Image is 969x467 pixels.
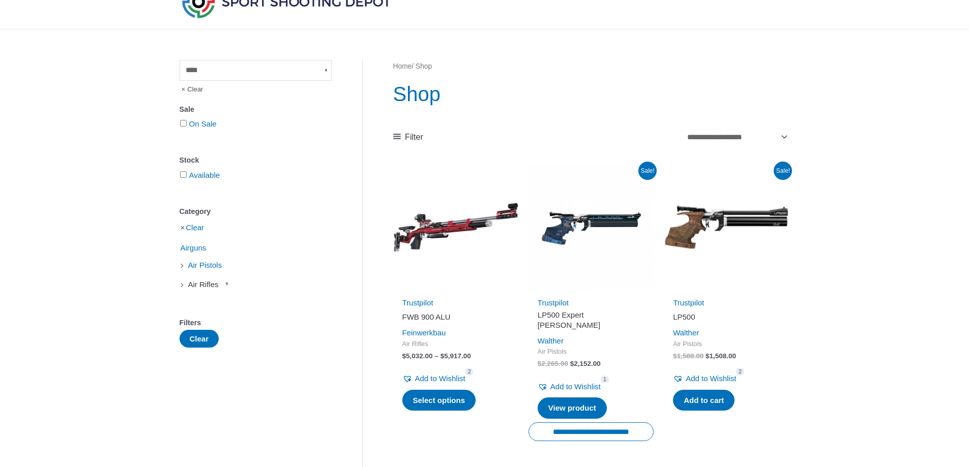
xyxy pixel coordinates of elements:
a: FWB 900 ALU [402,312,509,326]
a: Air Pistols [187,260,223,269]
input: On Sale [180,120,187,127]
bdi: 1,508.00 [706,352,736,360]
span: $ [706,352,710,360]
span: Sale! [638,162,657,180]
h2: LP500 [673,312,780,322]
bdi: 5,032.00 [402,352,433,360]
a: Walther [538,336,564,345]
select: Shop order [684,129,789,145]
button: Clear [180,330,219,348]
div: Stock [180,153,332,168]
div: Category [180,204,332,219]
a: Feinwerkbau [402,328,446,337]
bdi: 5,917.00 [441,352,471,360]
span: $ [570,360,574,367]
img: LP500 Expert Blue Angel [528,165,654,290]
span: Clear [180,81,203,98]
span: Add to Wishlist [550,382,601,391]
a: Walther [673,328,699,337]
span: – [434,352,438,360]
a: On Sale [189,119,217,128]
span: Add to Wishlist [686,374,736,383]
span: Filter [405,130,423,145]
a: Filter [393,130,423,145]
a: Available [189,171,220,179]
input: Available [180,171,187,178]
span: Air Pistols [538,348,644,356]
h2: LP500 Expert [PERSON_NAME] [538,310,644,330]
span: 1 [601,376,609,383]
span: Add to Wishlist [415,374,465,383]
a: LP500 Expert [PERSON_NAME] [538,310,644,334]
a: Trustpilot [673,298,704,307]
a: Trustpilot [538,298,569,307]
h1: Shop [393,80,789,108]
a: LP500 [673,312,780,326]
a: Add to Wishlist [402,371,465,386]
bdi: 1,588.00 [673,352,703,360]
a: Add to Wishlist [538,380,601,394]
span: $ [673,352,677,360]
a: Add to Wishlist [673,371,736,386]
img: LP500 Economy [664,165,789,290]
a: Clear [186,223,204,232]
a: Home [393,63,412,70]
a: Read more about “LP500 Expert Blue Angel” [538,397,607,419]
span: $ [402,352,406,360]
span: $ [441,352,445,360]
a: Air Rifles [187,279,232,288]
span: Air Rifles [187,276,220,293]
span: Air Pistols [673,340,780,349]
h2: FWB 900 ALU [402,312,509,322]
span: Sale! [774,162,792,180]
span: Air Rifles [402,340,509,349]
a: Airguns [180,243,208,252]
a: Select options for “FWB 900 ALU” [402,390,476,411]
span: 2 [736,368,744,376]
img: FWB 900 ALU [393,165,518,290]
bdi: 2,152.00 [570,360,601,367]
div: Sale [180,102,332,117]
a: Add to cart: “LP500” [673,390,735,411]
span: Air Pistols [187,257,223,274]
a: Trustpilot [402,298,433,307]
span: 2 [465,368,474,376]
div: Filters [180,316,332,330]
bdi: 2,265.00 [538,360,568,367]
span: $ [538,360,542,367]
span: Airguns [180,239,208,257]
nav: Breadcrumb [393,60,789,73]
